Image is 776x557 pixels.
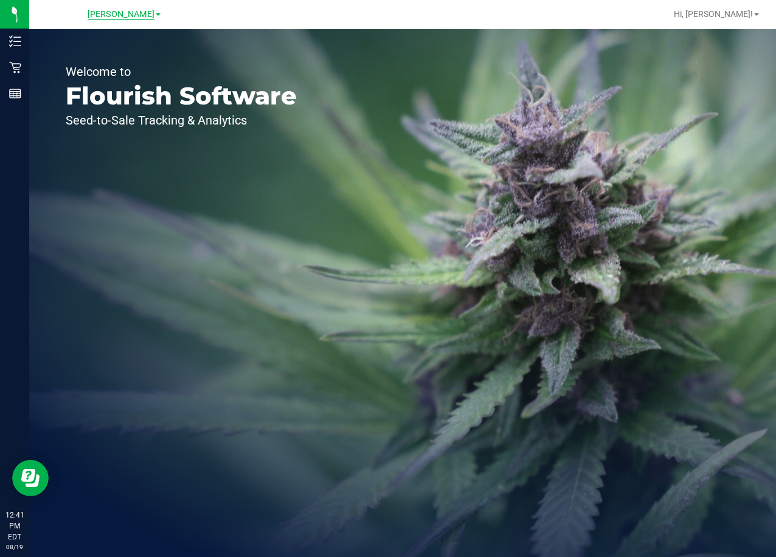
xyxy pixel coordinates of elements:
[5,510,24,542] p: 12:41 PM EDT
[9,35,21,47] inline-svg: Inventory
[66,66,297,78] p: Welcome to
[66,84,297,108] p: Flourish Software
[88,9,154,20] span: [PERSON_NAME]
[9,87,21,100] inline-svg: Reports
[674,9,753,19] span: Hi, [PERSON_NAME]!
[12,460,49,496] iframe: Resource center
[9,61,21,73] inline-svg: Retail
[5,542,24,552] p: 08/19
[66,114,297,126] p: Seed-to-Sale Tracking & Analytics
